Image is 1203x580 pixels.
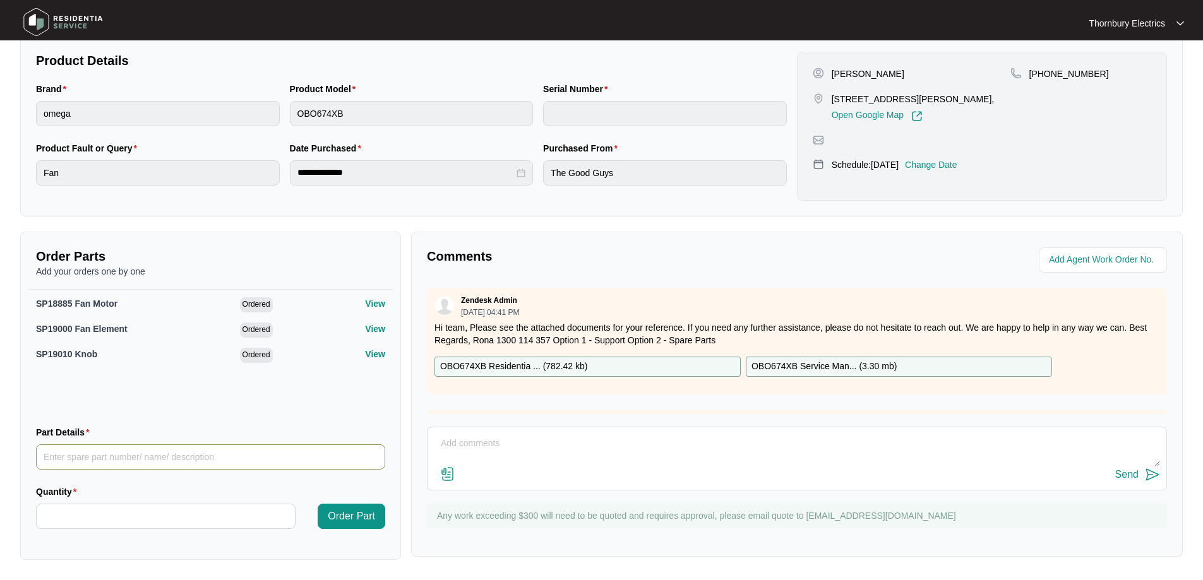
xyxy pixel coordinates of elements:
[36,324,128,334] span: SP19000 Fan Element
[543,101,787,126] input: Serial Number
[328,509,375,524] span: Order Part
[240,348,273,363] span: Ordered
[1176,20,1184,27] img: dropdown arrow
[365,297,385,310] p: View
[435,296,454,315] img: user.svg
[37,504,295,528] input: Quantity
[813,158,824,170] img: map-pin
[1145,467,1160,482] img: send-icon.svg
[832,93,995,105] p: [STREET_ADDRESS][PERSON_NAME],
[36,101,280,126] input: Brand
[911,110,923,122] img: Link-External
[36,142,142,155] label: Product Fault or Query
[437,509,1161,522] p: Any work exceeding $300 will need to be quoted and requires approval, please email quote to [EMAI...
[427,247,788,265] p: Comments
[365,348,385,360] p: View
[543,160,787,186] input: Purchased From
[36,265,385,278] p: Add your orders one by one
[543,142,623,155] label: Purchased From
[365,323,385,335] p: View
[813,68,824,79] img: user-pin
[36,485,81,498] label: Quantity
[318,504,385,529] button: Order Part
[1115,466,1160,483] button: Send
[813,93,824,104] img: map-pin
[832,158,899,171] p: Schedule: [DATE]
[461,295,517,305] p: Zendesk Admin
[543,83,613,95] label: Serial Number
[36,349,97,359] span: SP19010 Knob
[240,323,273,338] span: Ordered
[36,160,280,186] input: Product Fault or Query
[36,83,71,95] label: Brand
[1010,68,1022,79] img: map-pin
[36,52,787,69] p: Product Details
[297,166,515,179] input: Date Purchased
[36,299,117,309] span: SP18885 Fan Motor
[290,83,361,95] label: Product Model
[36,426,95,439] label: Part Details
[905,158,957,171] p: Change Date
[440,360,588,374] p: OBO674XB Residentia ... ( 782.42 kb )
[36,444,385,470] input: Part Details
[19,3,107,41] img: residentia service logo
[1029,68,1109,80] p: [PHONE_NUMBER]
[434,321,1159,346] p: Hi team, Please see the attached documents for your reference. If you need any further assistance...
[290,101,534,126] input: Product Model
[1115,469,1139,480] div: Send
[832,110,923,122] a: Open Google Map
[751,360,897,374] p: OBO674XB Service Man... ( 3.30 mb )
[290,142,366,155] label: Date Purchased
[1049,252,1159,268] input: Add Agent Work Order No.
[461,309,519,316] p: [DATE] 04:41 PM
[813,134,824,146] img: map-pin
[832,68,904,80] p: [PERSON_NAME]
[36,247,385,265] p: Order Parts
[240,297,273,312] span: Ordered
[1089,17,1165,30] p: Thornbury Electrics
[440,466,455,482] img: file-attachment-doc.svg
